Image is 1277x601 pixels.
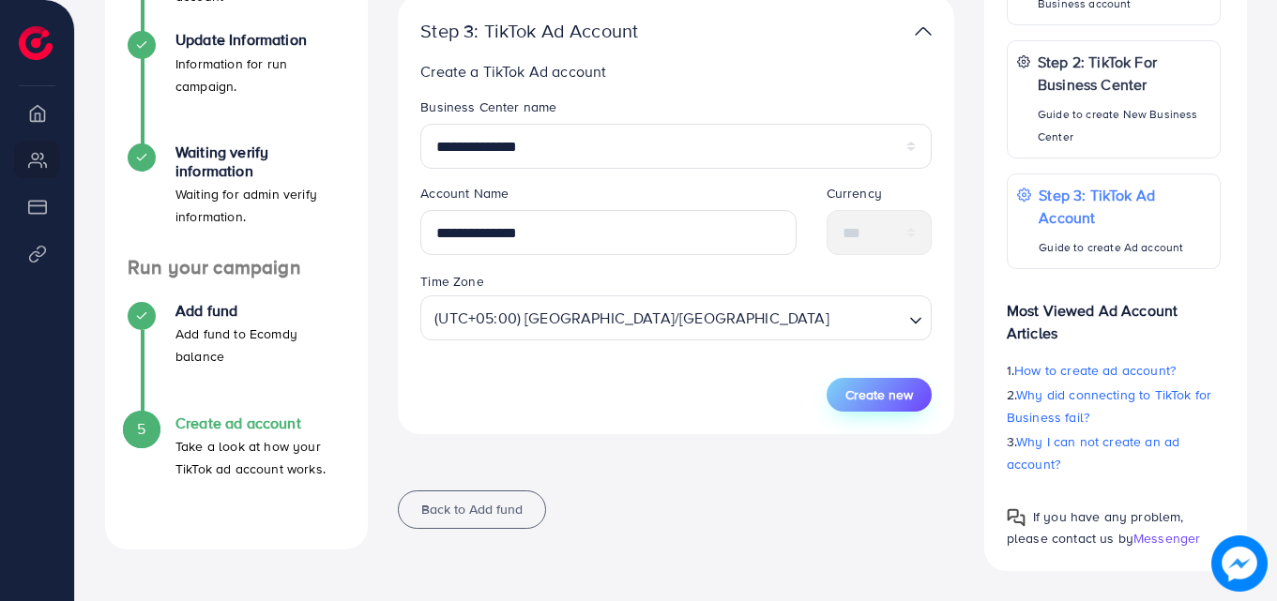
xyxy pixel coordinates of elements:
p: Guide to create Ad account [1039,236,1210,259]
span: Why did connecting to TikTok for Business fail? [1007,385,1211,427]
h4: Create ad account [175,414,345,432]
span: Messenger [1133,529,1200,548]
p: Waiting for admin verify information. [175,183,345,228]
p: 3. [1007,430,1221,475]
img: Popup guide [1007,508,1026,527]
img: logo [19,26,53,60]
p: Information for run campaign. [175,53,345,98]
span: Why I can not create an ad account? [1007,432,1180,473]
p: Step 2: TikTok For Business Center [1038,51,1210,96]
li: Create ad account [105,414,368,527]
h4: Add fund [175,302,345,320]
h4: Run your campaign [105,256,368,279]
span: Create new [845,385,913,404]
img: TikTok partner [915,18,932,45]
h4: Update Information [175,31,345,49]
p: 2. [1007,383,1221,428]
input: Search for option [835,300,902,335]
p: 1. [1007,359,1221,382]
legend: Currency [827,184,932,210]
h4: Waiting verify information [175,143,345,179]
li: Update Information [105,31,368,143]
p: Most Viewed Ad Account Articles [1007,284,1221,344]
img: image [1211,535,1268,592]
li: Add fund [105,302,368,414]
button: Back to Add fund [398,490,546,529]
span: (UTC+05:00) [GEOGRAPHIC_DATA]/[GEOGRAPHIC_DATA] [431,301,833,335]
legend: Account Name [420,184,796,210]
span: 5 [137,418,145,440]
p: Guide to create New Business Center [1038,103,1210,148]
legend: Business Center name [420,98,932,124]
div: Search for option [420,295,932,340]
label: Time Zone [420,272,483,291]
p: Add fund to Ecomdy balance [175,323,345,368]
li: Waiting verify information [105,143,368,256]
button: Create new [827,378,932,412]
span: How to create ad account? [1014,361,1176,380]
p: Take a look at how your TikTok ad account works. [175,435,345,480]
p: Step 3: TikTok Ad Account [420,20,751,42]
p: Step 3: TikTok Ad Account [1039,184,1210,229]
p: Create a TikTok Ad account [420,60,932,83]
span: Back to Add fund [421,500,523,518]
span: If you have any problem, please contact us by [1007,507,1184,548]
